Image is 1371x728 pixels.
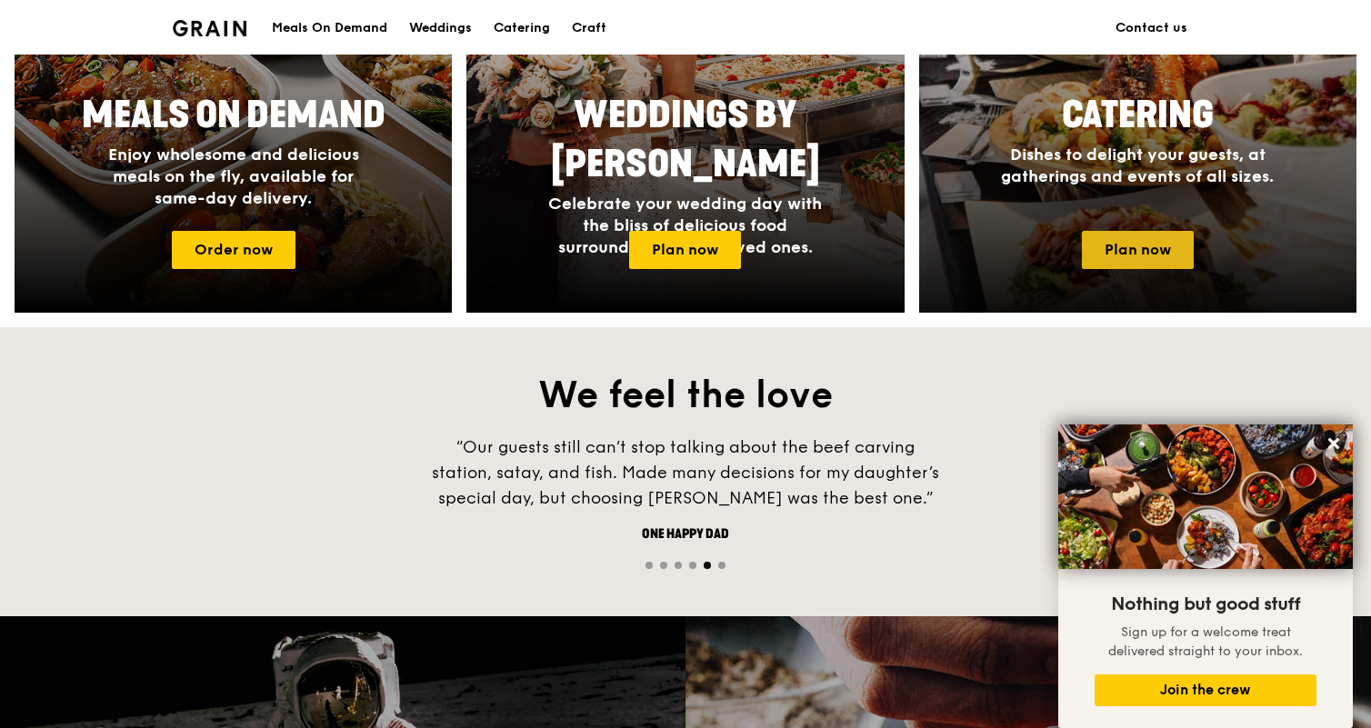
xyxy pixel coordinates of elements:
[548,194,822,257] span: Celebrate your wedding day with the bliss of delicious food surrounded by your loved ones.
[675,562,682,569] span: Go to slide 3
[82,94,385,137] span: Meals On Demand
[551,94,820,186] span: Weddings by [PERSON_NAME]
[172,231,295,269] a: Order now
[1108,624,1303,659] span: Sign up for a welcome treat delivered straight to your inbox.
[645,562,653,569] span: Go to slide 1
[572,1,606,55] div: Craft
[1082,231,1194,269] a: Plan now
[108,145,359,208] span: Enjoy wholesome and delicious meals on the fly, available for same-day delivery.
[409,1,472,55] div: Weddings
[689,562,696,569] span: Go to slide 4
[629,231,741,269] a: Plan now
[1058,424,1353,569] img: DSC07876-Edit02-Large.jpeg
[494,1,550,55] div: Catering
[1111,593,1300,615] span: Nothing but good stuff
[413,434,958,511] div: “Our guests still can’t stop talking about the beef carving station, satay, and fish. Made many d...
[1105,1,1198,55] a: Contact us
[413,525,958,544] div: One happy dad
[1001,145,1274,186] span: Dishes to delight your guests, at gatherings and events of all sizes.
[1062,94,1214,137] span: Catering
[718,562,726,569] span: Go to slide 6
[561,1,617,55] a: Craft
[660,562,667,569] span: Go to slide 2
[173,20,246,36] img: Grain
[704,562,711,569] span: Go to slide 5
[1095,674,1316,706] button: Join the crew
[1319,429,1348,458] button: Close
[483,1,561,55] a: Catering
[398,1,483,55] a: Weddings
[272,1,387,55] div: Meals On Demand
